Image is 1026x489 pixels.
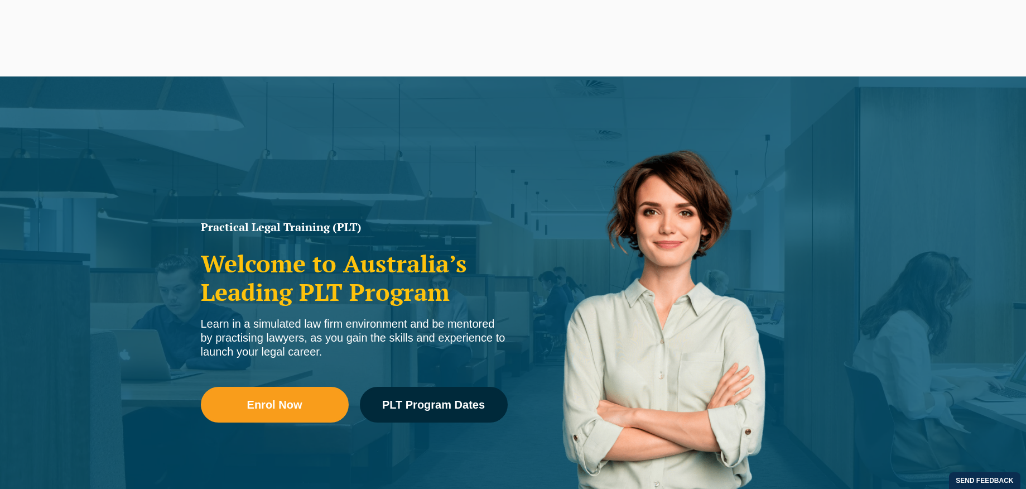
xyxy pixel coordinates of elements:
a: Enrol Now [201,387,349,423]
a: PLT Program Dates [360,387,508,423]
h1: Practical Legal Training (PLT) [201,222,508,233]
span: PLT Program Dates [382,399,485,410]
div: Learn in a simulated law firm environment and be mentored by practising lawyers, as you gain the ... [201,317,508,359]
span: Enrol Now [247,399,302,410]
h2: Welcome to Australia’s Leading PLT Program [201,250,508,306]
